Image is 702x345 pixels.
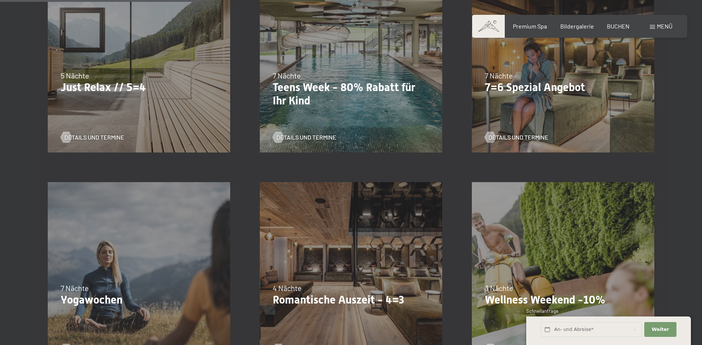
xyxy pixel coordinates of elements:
[644,322,676,337] button: Weiter
[657,23,672,30] span: Menü
[560,23,594,30] a: Bildergalerie
[276,133,336,141] span: Details und Termine
[488,133,548,141] span: Details und Termine
[485,284,513,292] span: 3 Nächte
[485,81,641,94] p: 7=6 Spezial Angebot
[273,293,429,307] p: Romantische Auszeit - 4=3
[485,133,548,141] a: Details und Termine
[64,133,124,141] span: Details und Termine
[61,284,89,292] span: 7 Nächte
[607,23,629,30] a: BUCHEN
[652,326,669,333] span: Weiter
[273,284,302,292] span: 4 Nächte
[485,71,513,80] span: 7 Nächte
[526,308,558,314] span: Schnellanfrage
[273,133,336,141] a: Details und Termine
[513,23,547,30] a: Premium Spa
[61,71,89,80] span: 5 Nächte
[61,81,217,94] p: Just Relax // 5=4
[273,81,429,107] p: Teens Week - 80% Rabatt für Ihr Kind
[485,293,641,307] p: Wellness Weekend -10%
[273,71,301,80] span: 7 Nächte
[61,293,217,307] p: Yogawochen
[61,133,124,141] a: Details und Termine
